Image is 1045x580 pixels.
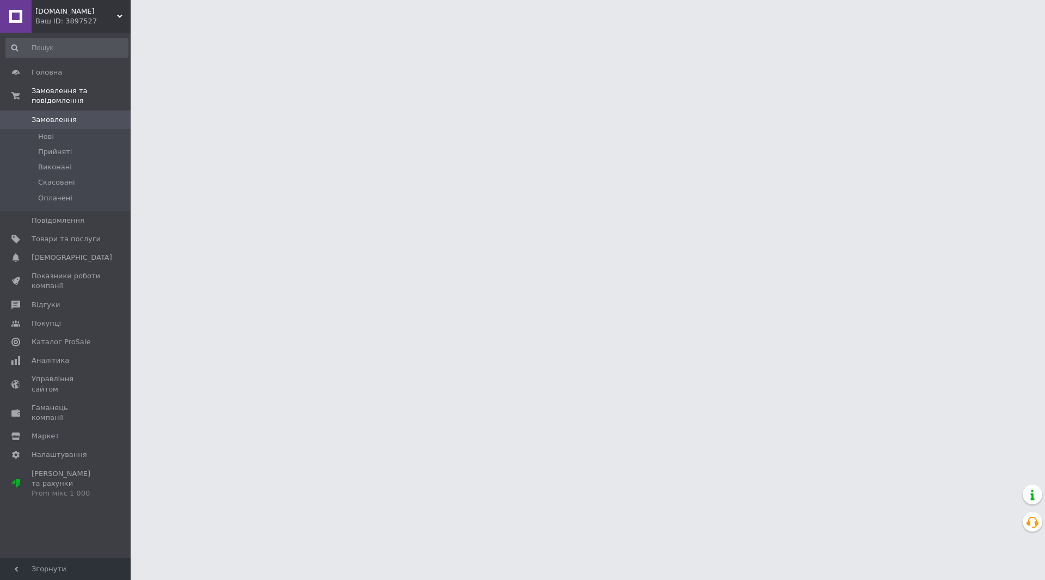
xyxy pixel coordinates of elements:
span: Прийняті [38,147,72,157]
span: Оплачені [38,193,72,203]
span: Головна [32,68,62,77]
span: Відгуки [32,300,60,310]
div: Prom мікс 1 000 [32,489,101,498]
span: Uni.Beauty [35,7,117,16]
span: Нові [38,132,54,142]
span: Каталог ProSale [32,337,90,347]
span: Повідомлення [32,216,84,225]
span: Замовлення та повідомлення [32,86,131,106]
span: [DEMOGRAPHIC_DATA] [32,253,112,262]
span: Товари та послуги [32,234,101,244]
span: [PERSON_NAME] та рахунки [32,469,101,499]
span: Покупці [32,319,61,328]
span: Маркет [32,431,59,441]
span: Управління сайтом [32,374,101,394]
div: Ваш ID: 3897527 [35,16,131,26]
span: Показники роботи компанії [32,271,101,291]
span: Гаманець компанії [32,403,101,423]
span: Налаштування [32,450,87,460]
span: Замовлення [32,115,77,125]
input: Пошук [5,38,128,58]
span: Скасовані [38,178,75,187]
span: Виконані [38,162,72,172]
span: Аналітика [32,356,69,365]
